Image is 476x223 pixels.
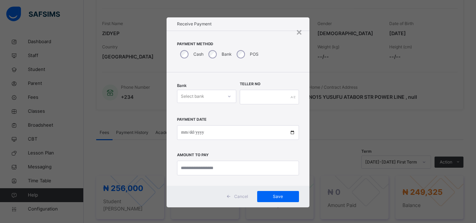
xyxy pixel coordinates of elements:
label: Teller No [240,81,260,87]
label: Payment Date [177,117,207,122]
div: × [296,24,302,39]
label: POS [250,51,259,57]
label: Amount to pay [177,152,209,158]
span: Save [262,193,294,200]
label: Cash [193,51,204,57]
span: Cancel [234,193,248,200]
h1: Receive Payment [177,21,299,27]
span: Payment Method [177,41,299,47]
div: Select bank [181,90,204,103]
label: Bank [222,51,232,57]
span: Bank [177,83,186,89]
